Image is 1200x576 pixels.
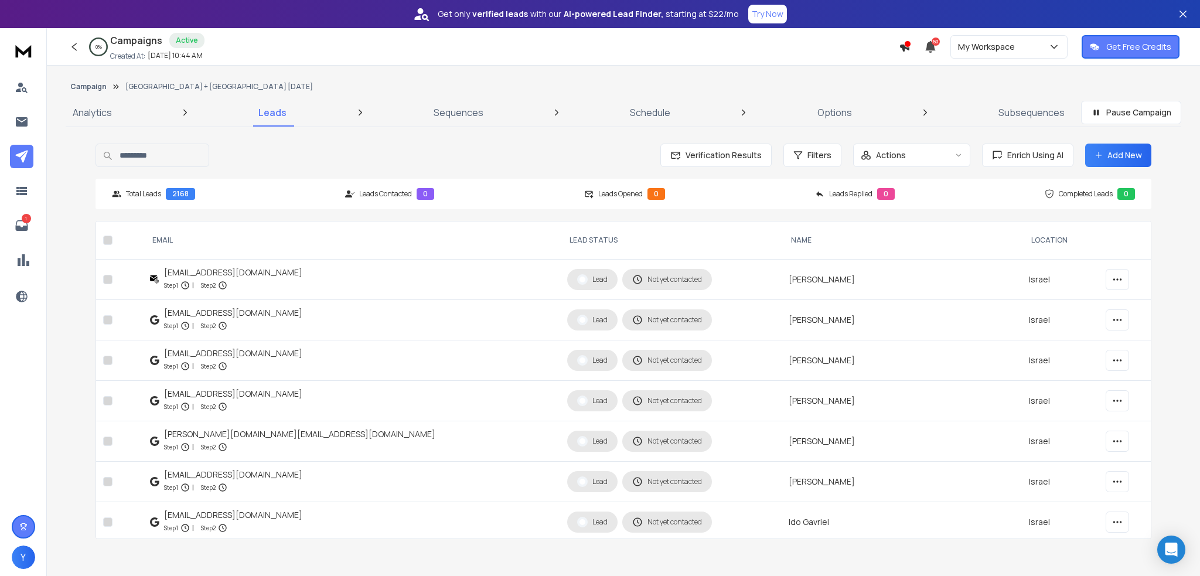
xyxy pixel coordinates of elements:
[96,43,102,50] p: 0 %
[201,482,216,493] p: Step 2
[1022,260,1099,300] td: Israel
[660,144,772,167] button: Verification Results
[810,98,859,127] a: Options
[1106,41,1171,53] p: Get Free Credits
[958,41,1020,53] p: My Workspace
[164,280,178,291] p: Step 1
[877,188,895,200] div: 0
[164,428,435,440] div: [PERSON_NAME][DOMAIN_NAME][EMAIL_ADDRESS][DOMAIN_NAME]
[1085,144,1151,167] button: Add New
[782,340,1022,381] td: [PERSON_NAME]
[201,401,216,413] p: Step 2
[782,300,1022,340] td: [PERSON_NAME]
[201,360,216,372] p: Step 2
[164,347,302,359] div: [EMAIL_ADDRESS][DOMAIN_NAME]
[748,5,787,23] button: Try Now
[1003,149,1063,161] span: Enrich Using AI
[12,546,35,569] button: Y
[164,267,302,278] div: [EMAIL_ADDRESS][DOMAIN_NAME]
[577,517,608,527] div: Lead
[12,40,35,62] img: logo
[1022,300,1099,340] td: Israel
[991,98,1072,127] a: Subsequences
[192,441,194,453] p: |
[192,360,194,372] p: |
[807,149,831,161] span: Filters
[164,441,178,453] p: Step 1
[1022,462,1099,502] td: Israel
[577,396,608,406] div: Lead
[166,188,195,200] div: 2168
[1059,189,1113,199] p: Completed Leads
[647,188,665,200] div: 0
[998,105,1065,120] p: Subsequences
[560,221,782,260] th: LEAD STATUS
[192,401,194,413] p: |
[1081,101,1181,124] button: Pause Campaign
[782,421,1022,462] td: [PERSON_NAME]
[192,522,194,534] p: |
[1157,536,1185,564] div: Open Intercom Messenger
[169,33,204,48] div: Active
[66,98,119,127] a: Analytics
[876,149,906,161] p: Actions
[164,522,178,534] p: Step 1
[1117,188,1135,200] div: 0
[192,482,194,493] p: |
[70,82,107,91] button: Campaign
[164,388,302,400] div: [EMAIL_ADDRESS][DOMAIN_NAME]
[201,320,216,332] p: Step 2
[258,105,287,120] p: Leads
[164,360,178,372] p: Step 1
[201,280,216,291] p: Step 2
[438,8,739,20] p: Get only with our starting at $22/mo
[1022,381,1099,421] td: Israel
[126,189,161,199] p: Total Leads
[829,189,872,199] p: Leads Replied
[632,436,702,447] div: Not yet contacted
[427,98,490,127] a: Sequences
[110,33,162,47] h1: Campaigns
[125,82,313,91] p: [GEOGRAPHIC_DATA] + [GEOGRAPHIC_DATA] [DATE]
[817,105,852,120] p: Options
[1022,502,1099,543] td: Israel
[782,381,1022,421] td: [PERSON_NAME]
[752,8,783,20] p: Try Now
[164,509,302,521] div: [EMAIL_ADDRESS][DOMAIN_NAME]
[10,214,33,237] a: 1
[681,149,762,161] span: Verification Results
[982,144,1073,167] button: Enrich Using AI
[164,469,302,480] div: [EMAIL_ADDRESS][DOMAIN_NAME]
[110,52,145,61] p: Created At:
[782,502,1022,543] td: Ido Gavriel
[632,396,702,406] div: Not yet contacted
[632,315,702,325] div: Not yet contacted
[434,105,483,120] p: Sequences
[1082,35,1179,59] button: Get Free Credits
[148,51,203,60] p: [DATE] 10:44 AM
[577,315,608,325] div: Lead
[164,401,178,413] p: Step 1
[359,189,412,199] p: Leads Contacted
[782,462,1022,502] td: [PERSON_NAME]
[623,98,677,127] a: Schedule
[1022,421,1099,462] td: Israel
[632,517,702,527] div: Not yet contacted
[577,355,608,366] div: Lead
[251,98,294,127] a: Leads
[22,214,31,223] p: 1
[630,105,670,120] p: Schedule
[1022,340,1099,381] td: Israel
[564,8,663,20] strong: AI-powered Lead Finder,
[577,436,608,447] div: Lead
[472,8,528,20] strong: verified leads
[201,522,216,534] p: Step 2
[598,189,643,199] p: Leads Opened
[143,221,560,260] th: EMAIL
[164,307,302,319] div: [EMAIL_ADDRESS][DOMAIN_NAME]
[632,476,702,487] div: Not yet contacted
[782,221,1022,260] th: NAME
[577,476,608,487] div: Lead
